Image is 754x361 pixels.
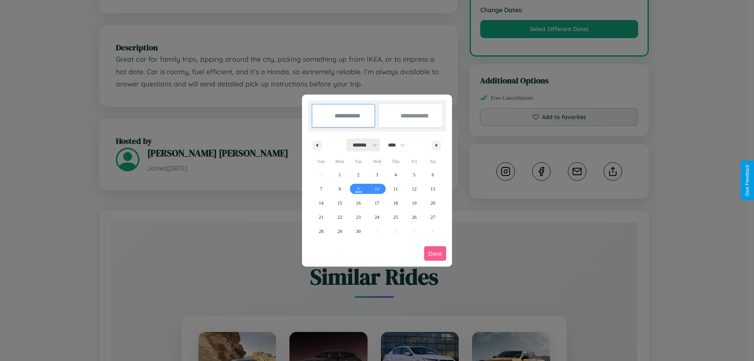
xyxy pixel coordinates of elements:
[745,165,750,196] div: Give Feedback
[368,196,386,210] button: 17
[376,168,378,182] span: 3
[337,196,342,210] span: 15
[393,182,398,196] span: 11
[375,182,379,196] span: 10
[424,196,442,210] button: 20
[320,182,322,196] span: 7
[330,210,349,224] button: 22
[337,210,342,224] span: 22
[386,196,405,210] button: 18
[312,210,330,224] button: 21
[349,224,368,238] button: 30
[424,210,442,224] button: 27
[349,182,368,196] button: 9
[430,210,435,224] span: 27
[393,210,398,224] span: 25
[319,210,324,224] span: 21
[330,182,349,196] button: 8
[375,196,379,210] span: 17
[337,224,342,238] span: 29
[368,155,386,168] span: Wed
[339,182,341,196] span: 8
[356,196,361,210] span: 16
[349,155,368,168] span: Tue
[424,168,442,182] button: 6
[312,196,330,210] button: 14
[386,168,405,182] button: 4
[319,224,324,238] span: 28
[330,168,349,182] button: 1
[312,155,330,168] span: Sun
[412,196,417,210] span: 19
[330,224,349,238] button: 29
[424,182,442,196] button: 13
[405,210,423,224] button: 26
[432,168,434,182] span: 6
[357,182,360,196] span: 9
[386,155,405,168] span: Thu
[394,168,397,182] span: 4
[368,182,386,196] button: 10
[430,196,435,210] span: 20
[319,196,324,210] span: 14
[330,155,349,168] span: Mon
[413,168,415,182] span: 5
[356,224,361,238] span: 30
[424,155,442,168] span: Sat
[349,210,368,224] button: 23
[375,210,379,224] span: 24
[405,196,423,210] button: 19
[386,182,405,196] button: 11
[368,210,386,224] button: 24
[349,168,368,182] button: 2
[356,210,361,224] span: 23
[330,196,349,210] button: 15
[412,182,417,196] span: 12
[312,224,330,238] button: 28
[312,182,330,196] button: 7
[349,196,368,210] button: 16
[393,196,398,210] span: 18
[357,168,360,182] span: 2
[368,168,386,182] button: 3
[405,168,423,182] button: 5
[412,210,417,224] span: 26
[339,168,341,182] span: 1
[405,155,423,168] span: Fri
[430,182,435,196] span: 13
[424,246,446,261] button: Done
[405,182,423,196] button: 12
[386,210,405,224] button: 25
